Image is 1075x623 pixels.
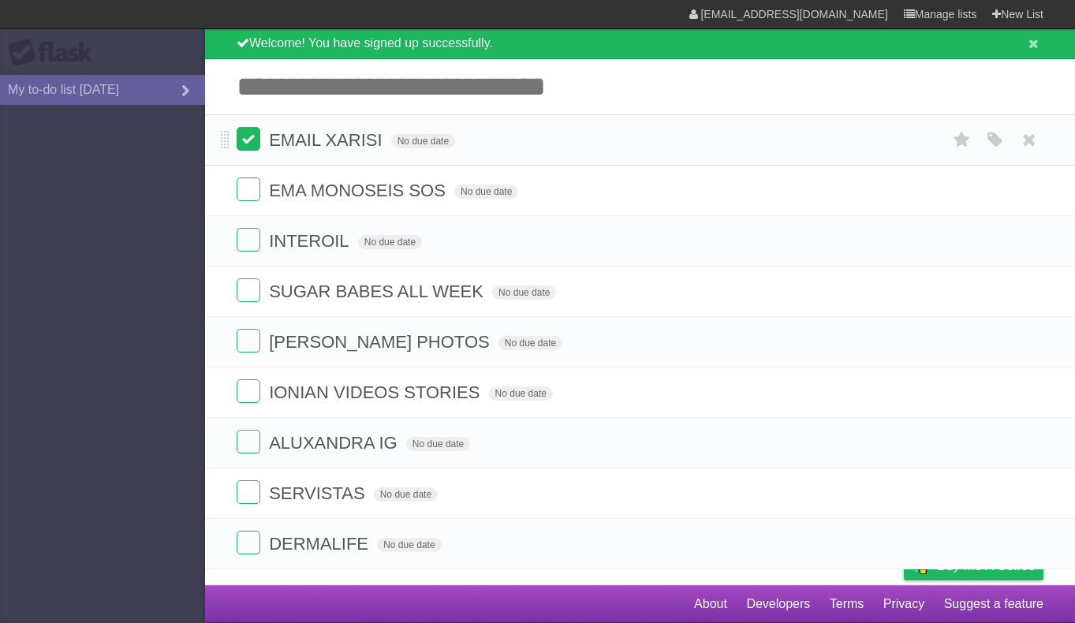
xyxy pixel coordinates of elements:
[489,386,553,401] span: No due date
[406,437,470,451] span: No due date
[269,282,487,301] span: SUGAR BABES ALL WEEK
[269,332,494,352] span: [PERSON_NAME] PHOTOS
[8,39,103,67] div: Flask
[237,329,260,353] label: Done
[237,278,260,302] label: Done
[237,127,260,151] label: Done
[830,589,864,619] a: Terms
[237,430,260,453] label: Done
[374,487,438,502] span: No due date
[883,589,924,619] a: Privacy
[377,538,441,552] span: No due date
[944,589,1043,619] a: Suggest a feature
[237,379,260,403] label: Done
[237,228,260,252] label: Done
[492,285,556,300] span: No due date
[237,177,260,201] label: Done
[269,382,483,402] span: ΙΟΝΙΑΝ VIDEOS STORIES
[269,181,450,200] span: EMA MONOSEIS SOS
[269,483,368,503] span: SERVISTAS
[237,531,260,554] label: Done
[498,336,562,350] span: No due date
[205,28,1075,59] div: Welcome! You have signed up successfully.
[269,231,353,251] span: INTEROIL
[269,433,401,453] span: ALUXANDRA IG
[237,480,260,504] label: Done
[269,534,372,554] span: DERMALIFE
[358,235,422,249] span: No due date
[391,134,455,148] span: No due date
[947,127,977,153] label: Star task
[454,185,518,199] span: No due date
[694,589,727,619] a: About
[746,589,810,619] a: Developers
[937,552,1036,580] span: Buy me a coffee
[269,130,386,150] span: EMAIL XARISI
